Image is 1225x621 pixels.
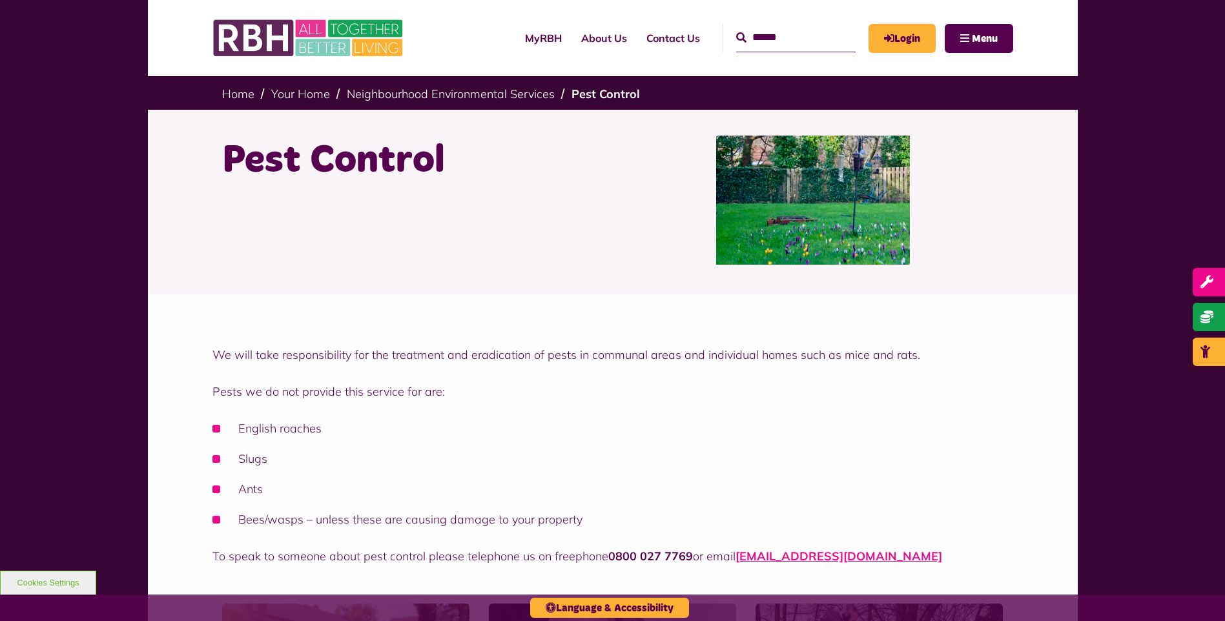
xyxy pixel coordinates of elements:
a: MyRBH [515,21,571,56]
p: We will take responsibility for the treatment and eradication of pests in communal areas and indi... [212,346,1013,363]
a: Contact Us [637,21,710,56]
button: Language & Accessibility [530,598,689,618]
button: Navigation [945,24,1013,53]
img: RBH [212,13,406,63]
a: Your Home [271,87,330,101]
a: About Us [571,21,637,56]
p: Pests we do not provide this service for are: [212,383,1013,400]
a: Home [222,87,254,101]
a: MyRBH [869,24,936,53]
li: English roaches [212,420,1013,437]
a: send an email to CustomerExperience@rbh.org.uk [736,549,942,564]
img: Littleborough February 2024 Colour Edit (27) (2) [716,136,910,265]
a: Pest Control [571,87,640,101]
span: Menu [972,34,998,44]
h1: Pest Control [222,136,603,186]
li: Ants [212,480,1013,498]
li: Bees/wasps – unless these are causing damage to your property [212,511,1013,528]
strong: 0800 027 7769 [608,549,693,564]
li: Slugs [212,450,1013,467]
p: To speak to someone about pest control please telephone us on freephone or email [212,547,1013,565]
iframe: Netcall Web Assistant for live chat [1167,563,1225,621]
a: Neighbourhood Environmental Services [347,87,555,101]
